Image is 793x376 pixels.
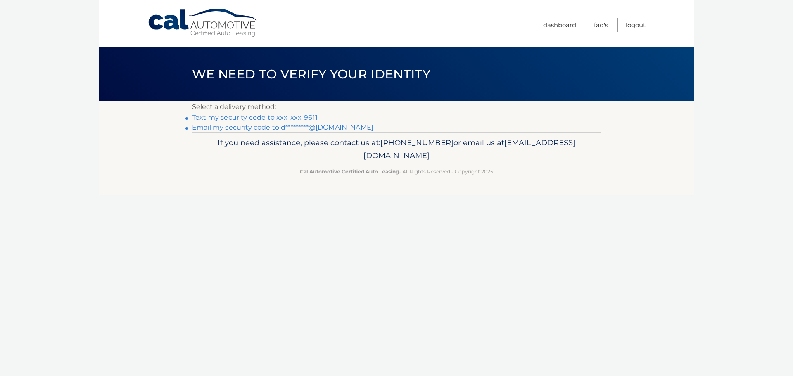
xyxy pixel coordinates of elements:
span: [PHONE_NUMBER] [380,138,453,147]
a: Email my security code to d*********@[DOMAIN_NAME] [192,123,373,131]
a: Dashboard [543,18,576,32]
a: Cal Automotive [147,8,259,38]
p: - All Rights Reserved - Copyright 2025 [197,167,596,176]
p: If you need assistance, please contact us at: or email us at [197,136,596,163]
a: Text my security code to xxx-xxx-9611 [192,114,318,121]
a: Logout [626,18,646,32]
strong: Cal Automotive Certified Auto Leasing [300,168,399,175]
a: FAQ's [594,18,608,32]
p: Select a delivery method: [192,101,601,113]
span: We need to verify your identity [192,66,430,82]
